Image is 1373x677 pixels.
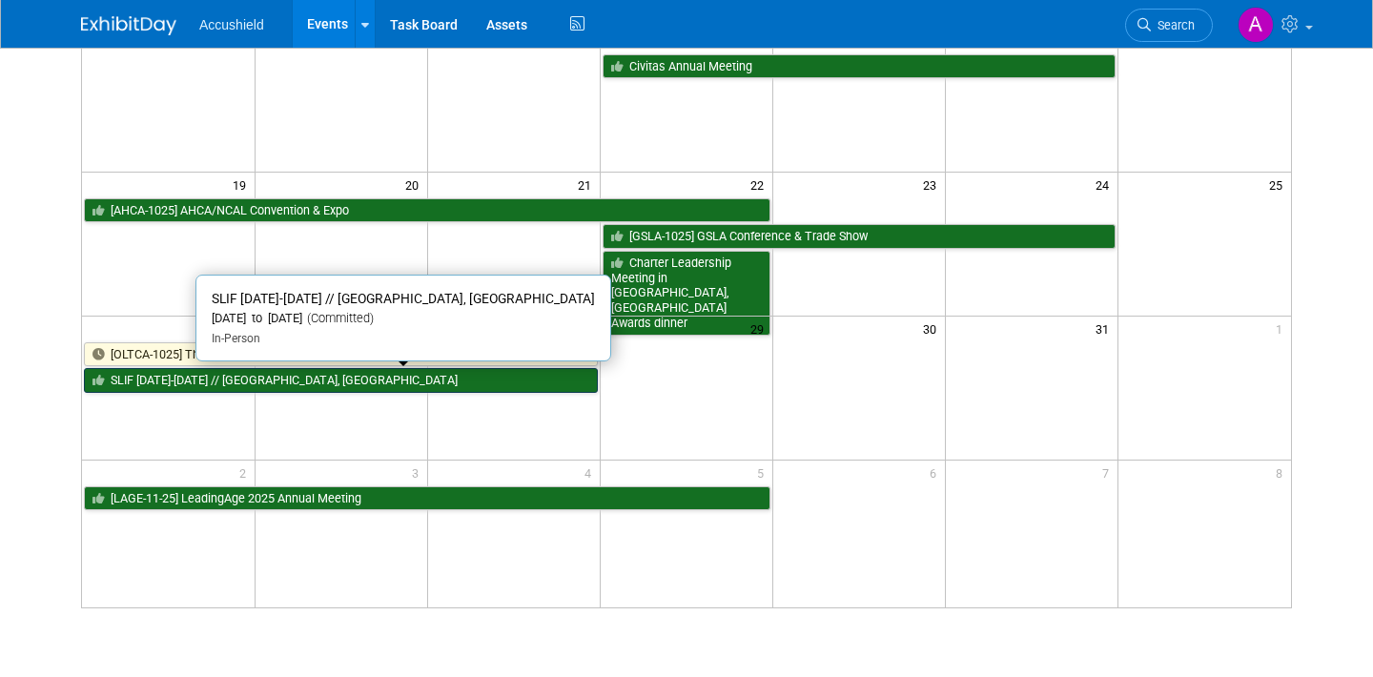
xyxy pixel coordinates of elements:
span: SLIF [DATE]-[DATE] // [GEOGRAPHIC_DATA], [GEOGRAPHIC_DATA] [212,291,595,306]
a: Civitas Annual Meeting [603,54,1116,79]
span: 19 [231,173,255,196]
span: 4 [583,461,600,484]
span: 29 [748,317,772,340]
img: ExhibitDay [81,16,176,35]
span: 24 [1094,173,1117,196]
span: Accushield [199,17,264,32]
span: 20 [403,173,427,196]
a: [AHCA-1025] AHCA/NCAL Convention & Expo [84,198,770,223]
span: 21 [576,173,600,196]
a: [LAGE-11-25] LeadingAge 2025 Annual Meeting [84,486,770,511]
span: 7 [1100,461,1117,484]
span: 2 [237,461,255,484]
span: 6 [928,461,945,484]
a: [OLTCA-1025] This is Long Term Care [84,342,598,367]
span: 5 [755,461,772,484]
span: 25 [1267,173,1291,196]
span: 31 [1094,317,1117,340]
span: (Committed) [302,311,374,325]
a: Search [1125,9,1213,42]
a: SLIF [DATE]-[DATE] // [GEOGRAPHIC_DATA], [GEOGRAPHIC_DATA] [84,368,598,393]
span: Search [1151,18,1195,32]
img: Alexandria Cantrell [1238,7,1274,43]
span: 30 [921,317,945,340]
span: 3 [410,461,427,484]
span: 22 [748,173,772,196]
div: [DATE] to [DATE] [212,311,595,327]
span: 23 [921,173,945,196]
span: 8 [1274,461,1291,484]
a: [GSLA-1025] GSLA Conference & Trade Show [603,224,1116,249]
span: 1 [1274,317,1291,340]
span: In-Person [212,332,260,345]
a: Charter Leadership Meeting in [GEOGRAPHIC_DATA], [GEOGRAPHIC_DATA] Awards dinner [603,251,770,336]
